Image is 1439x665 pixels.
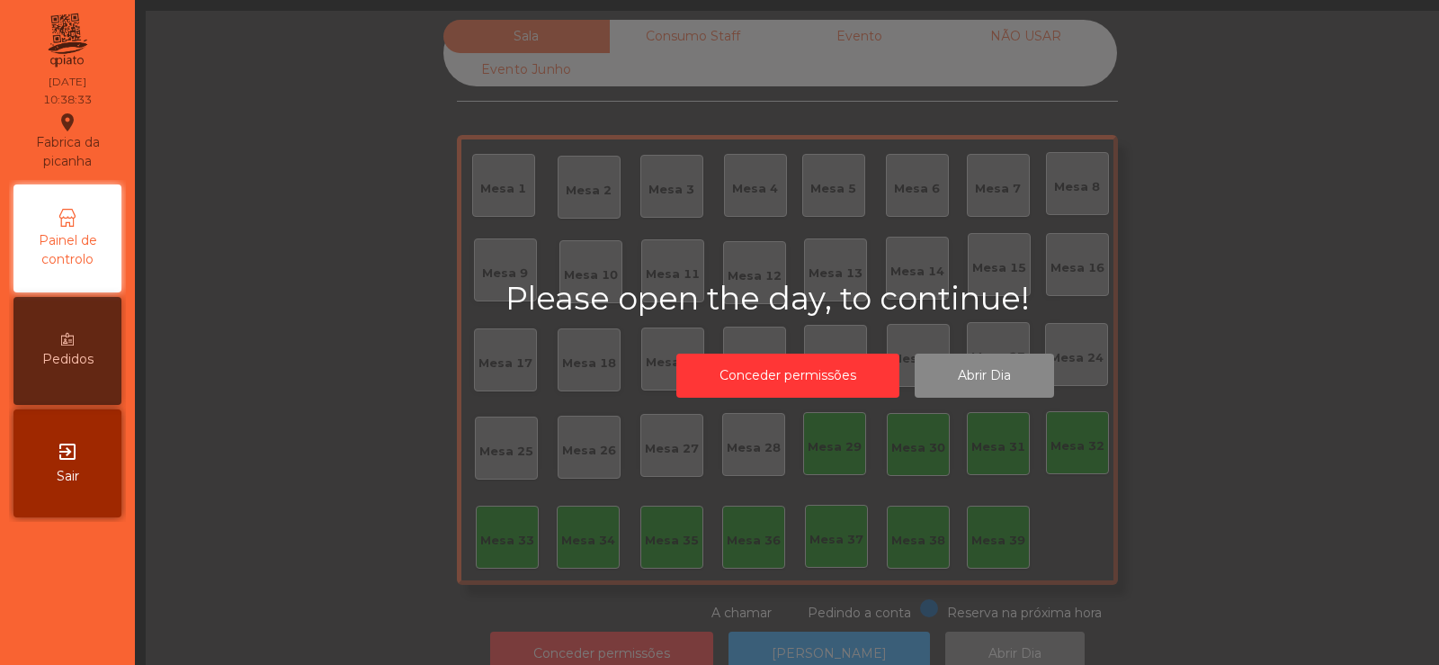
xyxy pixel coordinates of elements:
[49,74,86,90] div: [DATE]
[676,354,899,398] button: Conceder permissões
[57,112,78,133] i: location_on
[505,280,1225,318] h2: Please open the day, to continue!
[14,112,121,171] div: Fabrica da picanha
[18,231,117,269] span: Painel de controlo
[42,350,94,369] span: Pedidos
[45,9,89,72] img: qpiato
[915,354,1054,398] button: Abrir Dia
[57,467,79,486] span: Sair
[57,441,78,463] i: exit_to_app
[43,92,92,108] div: 10:38:33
